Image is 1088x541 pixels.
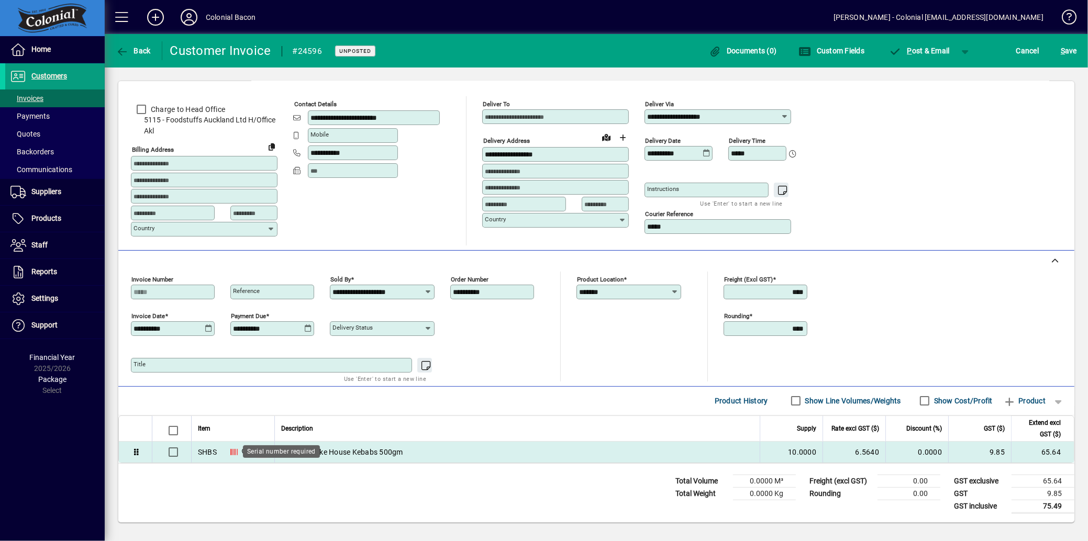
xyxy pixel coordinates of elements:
[30,353,75,362] span: Financial Year
[5,107,105,125] a: Payments
[804,475,878,487] td: Freight (excl GST)
[485,216,506,223] mat-label: Country
[339,48,371,54] span: Unposted
[198,423,210,434] span: Item
[198,447,217,457] div: SHBS
[831,423,879,434] span: Rate excl GST ($)
[885,442,948,463] td: 0.0000
[31,214,61,222] span: Products
[31,241,48,249] span: Staff
[733,475,796,487] td: 0.0000 M³
[1014,41,1042,60] button: Cancel
[206,9,256,26] div: Colonial Bacon
[5,206,105,232] a: Products
[149,104,225,115] label: Charge to Head Office
[5,37,105,63] a: Home
[5,143,105,161] a: Backorders
[31,267,57,276] span: Reports
[906,423,942,434] span: Discount (%)
[949,487,1012,500] td: GST
[10,130,40,138] span: Quotes
[5,161,105,178] a: Communications
[948,442,1011,463] td: 9.85
[1012,500,1074,513] td: 75.49
[724,312,749,319] mat-label: Rounding
[134,360,146,368] mat-label: Title
[1018,417,1061,440] span: Extend excl GST ($)
[281,447,403,457] span: Bacon Smoke House Kebabs 500gm
[949,500,1012,513] td: GST inclusive
[932,396,993,406] label: Show Cost/Profit
[706,41,780,60] button: Documents (0)
[1058,41,1080,60] button: Save
[31,321,58,329] span: Support
[907,47,912,55] span: P
[5,232,105,258] a: Staff
[131,275,173,283] mat-label: Invoice number
[1012,487,1074,500] td: 9.85
[38,375,66,384] span: Package
[1054,2,1075,36] a: Knowledge Base
[31,72,67,80] span: Customers
[878,487,940,500] td: 0.00
[5,286,105,312] a: Settings
[10,165,72,174] span: Communications
[1061,47,1065,55] span: S
[172,8,206,27] button: Profile
[1003,392,1046,409] span: Product
[998,391,1051,410] button: Product
[834,9,1043,26] div: [PERSON_NAME] - Colonial [EMAIL_ADDRESS][DOMAIN_NAME]
[670,475,733,487] td: Total Volume
[238,446,250,458] span: Provida
[243,445,320,458] div: Serial number required
[131,115,277,137] span: 5115 - Foodstuffs Auckland Ltd H/Office Akl
[330,275,351,283] mat-label: Sold by
[1016,42,1039,59] span: Cancel
[116,47,151,55] span: Back
[796,41,867,60] button: Custom Fields
[10,94,43,103] span: Invoices
[5,259,105,285] a: Reports
[733,487,796,500] td: 0.0000 Kg
[105,41,162,60] app-page-header-button: Back
[577,275,624,283] mat-label: Product location
[715,392,768,409] span: Product History
[710,391,772,410] button: Product History
[803,396,901,406] label: Show Line Volumes/Weights
[798,47,864,55] span: Custom Fields
[878,475,940,487] td: 0.00
[31,45,51,53] span: Home
[645,210,693,218] mat-label: Courier Reference
[1012,475,1074,487] td: 65.64
[1061,42,1077,59] span: ave
[1011,442,1074,463] td: 65.64
[310,131,329,138] mat-label: Mobile
[10,112,50,120] span: Payments
[984,423,1005,434] span: GST ($)
[10,148,54,156] span: Backorders
[332,324,373,331] mat-label: Delivery status
[645,137,681,144] mat-label: Delivery date
[709,47,777,55] span: Documents (0)
[233,287,260,295] mat-label: Reference
[5,89,105,107] a: Invoices
[170,42,271,59] div: Customer Invoice
[31,187,61,196] span: Suppliers
[729,137,765,144] mat-label: Delivery time
[231,312,266,319] mat-label: Payment due
[670,487,733,500] td: Total Weight
[293,43,323,60] div: #24596
[344,373,426,385] mat-hint: Use 'Enter' to start a new line
[949,475,1012,487] td: GST exclusive
[884,41,955,60] button: Post & Email
[5,179,105,205] a: Suppliers
[113,41,153,60] button: Back
[5,312,105,339] a: Support
[134,224,154,232] mat-label: Country
[139,8,172,27] button: Add
[5,125,105,143] a: Quotes
[804,487,878,500] td: Rounding
[263,138,280,155] button: Copy to Delivery address
[31,294,58,302] span: Settings
[829,447,879,457] div: 6.5640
